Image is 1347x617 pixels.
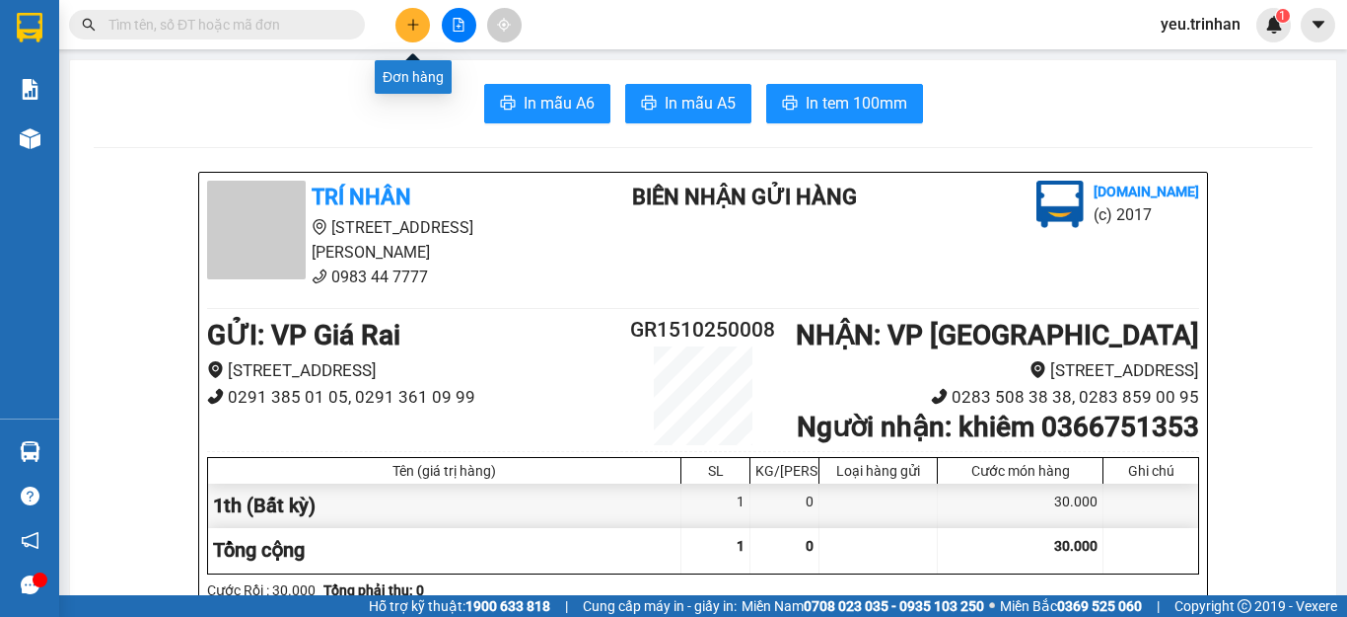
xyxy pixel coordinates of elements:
sup: 1 [1276,9,1290,23]
span: aim [497,18,511,32]
span: Hỗ trợ kỹ thuật: [369,595,550,617]
li: 0983 44 7777 [207,265,574,289]
div: Đơn hàng [375,60,452,94]
div: 0 [750,484,819,528]
span: phone [207,388,224,405]
span: copyright [1238,599,1251,613]
div: Ghi chú [1108,463,1193,479]
li: 0283 508 38 38, 0283 859 00 95 [786,384,1199,411]
span: notification [21,531,39,550]
span: file-add [452,18,465,32]
li: 0291 385 01 05, 0291 361 09 99 [207,384,620,411]
b: [DOMAIN_NAME] [1094,184,1199,199]
button: printerIn tem 100mm [766,84,923,123]
b: NHẬN : VP [GEOGRAPHIC_DATA] [796,319,1199,351]
button: plus [395,8,430,42]
span: 30.000 [1054,538,1098,554]
b: GỬI : VP Giá Rai [207,319,400,351]
span: printer [641,95,657,114]
b: TRÍ NHÂN [113,13,213,38]
span: environment [113,47,129,63]
span: printer [782,95,798,114]
button: aim [487,8,522,42]
button: printerIn mẫu A5 [625,84,751,123]
div: KG/[PERSON_NAME] [755,463,814,479]
b: Tổng phải thu: 0 [323,582,424,598]
span: question-circle [21,487,39,505]
span: | [1157,595,1160,617]
span: 1 [1279,9,1286,23]
li: (c) 2017 [1094,202,1199,227]
span: environment [1029,361,1046,378]
img: logo-vxr [17,13,42,42]
div: Cước Rồi : 30.000 [207,579,316,601]
div: Cước món hàng [943,463,1098,479]
span: ⚪️ [989,602,995,610]
div: Tên (giá trị hàng) [213,463,675,479]
div: 1 [681,484,750,528]
div: 30.000 [938,484,1103,528]
b: BIÊN NHẬN GỬI HÀNG [632,185,857,209]
span: In tem 100mm [806,91,907,116]
span: environment [312,219,327,235]
button: file-add [442,8,476,42]
span: In mẫu A6 [524,91,595,116]
span: plus [406,18,420,32]
span: Miền Bắc [1000,595,1142,617]
span: environment [207,361,224,378]
b: TRÍ NHÂN [312,185,411,209]
span: phone [931,388,948,405]
span: search [82,18,96,32]
img: icon-new-feature [1265,16,1283,34]
span: In mẫu A5 [665,91,736,116]
div: 1th (Bất kỳ) [208,484,681,528]
span: printer [500,95,516,114]
input: Tìm tên, số ĐT hoặc mã đơn [108,14,341,36]
li: [STREET_ADDRESS][PERSON_NAME] [9,43,376,93]
li: 0983 44 7777 [9,93,376,117]
img: solution-icon [20,79,40,100]
li: [STREET_ADDRESS][PERSON_NAME] [207,215,574,265]
li: [STREET_ADDRESS] [786,357,1199,384]
strong: 1900 633 818 [465,598,550,614]
span: phone [312,269,327,284]
strong: 0708 023 035 - 0935 103 250 [804,598,984,614]
span: 0 [806,538,814,554]
span: Cung cấp máy in - giấy in: [583,595,737,617]
button: caret-down [1301,8,1335,42]
img: warehouse-icon [20,128,40,149]
span: message [21,576,39,594]
span: Miền Nam [742,595,984,617]
span: yeu.trinhan [1145,12,1256,37]
b: GỬI : VP Giá Rai [9,147,202,180]
span: 1 [737,538,744,554]
span: Tổng cộng [213,538,305,562]
strong: 0369 525 060 [1057,598,1142,614]
button: printerIn mẫu A6 [484,84,610,123]
img: logo.jpg [1036,181,1084,228]
span: | [565,595,568,617]
b: Người nhận : khiêm 0366751353 [797,411,1199,443]
img: warehouse-icon [20,441,40,462]
span: caret-down [1310,16,1327,34]
div: SL [686,463,744,479]
li: [STREET_ADDRESS] [207,357,620,384]
span: phone [113,97,129,113]
h2: GR1510250008 [620,314,786,347]
div: Loại hàng gửi [824,463,932,479]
